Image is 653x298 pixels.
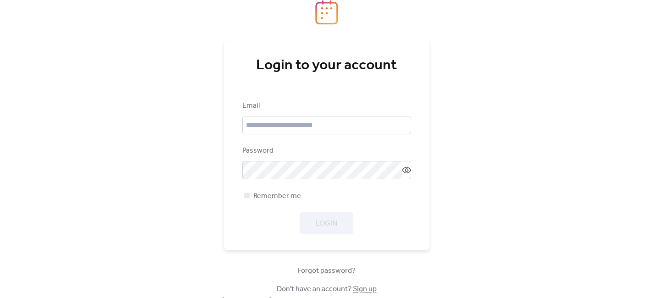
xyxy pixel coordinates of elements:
span: Remember me [253,191,301,202]
div: Email [242,100,409,111]
span: Don't have an account? [277,284,377,295]
div: Login to your account [242,56,411,75]
a: Sign up [353,282,377,296]
div: Password [242,145,409,156]
a: Forgot password? [298,268,356,273]
span: Forgot password? [298,265,356,276]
